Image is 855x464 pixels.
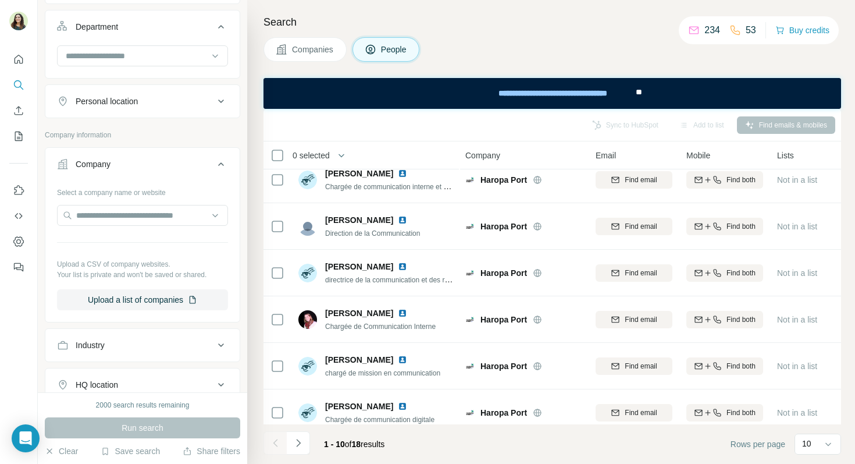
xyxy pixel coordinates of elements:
button: Feedback [9,257,28,278]
button: Find email [596,404,672,422]
button: Quick start [9,49,28,70]
iframe: Banner [263,78,841,109]
button: Buy credits [775,22,829,38]
img: Logo of Haropa Port [465,268,475,278]
button: Save search [101,445,160,457]
button: Find email [596,171,672,189]
span: Not in a list [777,362,817,371]
span: Companies [292,44,334,55]
button: Find both [686,264,763,282]
img: LinkedIn logo [398,355,407,364]
button: Department [45,13,240,45]
img: Logo of Haropa Port [465,222,475,231]
img: Logo of Haropa Port [465,362,475,371]
button: Clear [45,445,78,457]
span: Haropa Port [480,267,527,279]
span: Haropa Port [480,174,527,186]
span: Not in a list [777,268,817,278]
span: Haropa Port [480,221,527,232]
p: Company information [45,130,240,140]
button: Search [9,75,28,95]
span: Email [596,150,616,161]
button: Industry [45,331,240,359]
span: Find both [726,221,756,232]
span: Find both [726,175,756,185]
span: Haropa Port [480,314,527,325]
img: LinkedIn logo [398,215,407,225]
span: Not in a list [777,408,817,417]
img: Avatar [9,12,28,30]
span: Find both [726,314,756,325]
span: Not in a list [777,222,817,231]
button: Find email [596,357,672,375]
span: [PERSON_NAME] [325,168,393,179]
p: 53 [746,23,756,37]
img: LinkedIn logo [398,402,407,411]
button: Use Surfe API [9,206,28,226]
button: HQ location [45,371,240,399]
img: Logo of Haropa Port [465,408,475,417]
span: [PERSON_NAME] [325,307,393,319]
button: Share filters [183,445,240,457]
img: Avatar [298,403,317,422]
span: Haropa Port [480,407,527,419]
span: Find email [625,175,657,185]
span: [PERSON_NAME] [325,214,393,226]
span: Rows per page [731,438,785,450]
button: Find email [596,264,672,282]
button: Upload a list of companies [57,289,228,310]
span: Find both [726,268,756,278]
div: 2000 search results remaining [96,400,190,410]
span: Find email [625,361,657,371]
span: Find email [625,408,657,418]
button: Personal location [45,87,240,115]
span: [PERSON_NAME] [325,354,393,366]
button: Use Surfe on LinkedIn [9,180,28,201]
button: Find both [686,357,763,375]
span: Not in a list [777,315,817,324]
button: Find both [686,218,763,235]
span: Company [465,150,500,161]
span: Chargée de communication digitale [325,416,434,424]
p: 10 [802,438,811,449]
div: HQ location [76,379,118,391]
span: Find both [726,361,756,371]
p: 234 [704,23,720,37]
span: Find email [625,221,657,232]
img: LinkedIn logo [398,262,407,271]
span: Haropa Port [480,360,527,372]
img: Avatar [298,264,317,282]
button: Find email [596,311,672,328]
span: 0 selected [293,150,330,161]
span: Lists [777,150,794,161]
span: [PERSON_NAME] [325,401,393,412]
div: Select a company name or website [57,183,228,198]
img: LinkedIn logo [398,169,407,178]
span: [PERSON_NAME] [325,261,393,272]
span: Not in a list [777,175,817,185]
h4: Search [263,14,841,30]
span: results [324,440,384,449]
img: Avatar [298,217,317,236]
button: Find email [596,218,672,235]
img: Avatar [298,357,317,376]
img: LinkedIn logo [398,309,407,318]
div: Personal location [76,95,138,107]
span: Direction de la Communication [325,229,420,238]
button: Navigate to next page [287,431,310,455]
button: Find both [686,404,763,422]
button: My lists [9,126,28,147]
img: Avatar [298,171,317,189]
span: 1 - 10 [324,440,345,449]
button: Find both [686,171,763,189]
img: Logo of Haropa Port [465,175,475,185]
span: Mobile [686,150,710,161]
button: Find both [686,311,763,328]
span: of [345,440,352,449]
span: Find email [625,268,657,278]
button: Company [45,150,240,183]
span: directrice de la communication et des relations institutionnelles [325,275,518,284]
p: Upload a CSV of company websites. [57,259,228,270]
img: Logo of Haropa Port [465,315,475,324]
